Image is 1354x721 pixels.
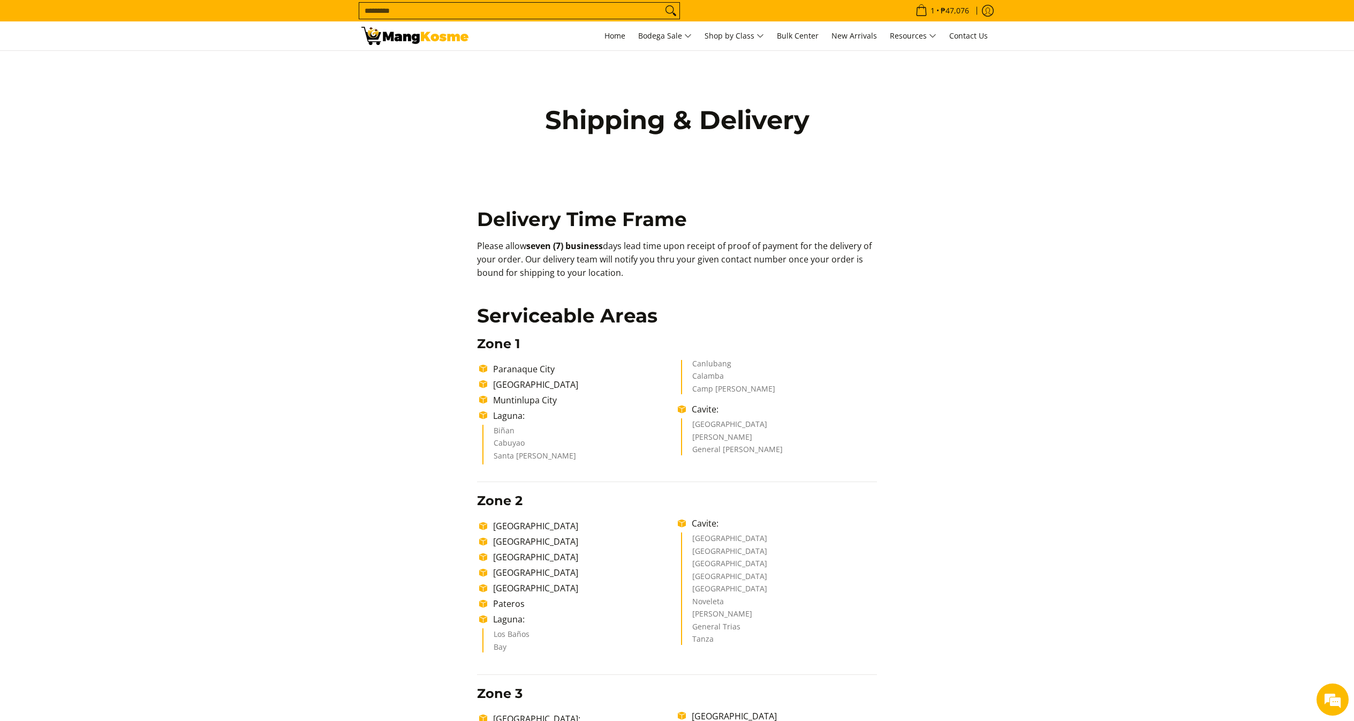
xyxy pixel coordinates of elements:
[493,363,555,375] span: Paranaque City
[949,31,988,41] span: Contact Us
[494,643,668,653] li: Bay
[692,610,866,623] li: [PERSON_NAME]
[488,535,678,548] li: [GEOGRAPHIC_DATA]
[477,304,877,328] h2: Serviceable Areas
[479,21,993,50] nav: Main Menu
[599,21,631,50] a: Home
[477,239,877,290] p: Please allow days lead time upon receipt of proof of payment for the delivery of your order. Our ...
[522,104,833,136] h1: Shipping & Delivery
[692,535,866,547] li: [GEOGRAPHIC_DATA]
[826,21,882,50] a: New Arrivals
[692,433,866,446] li: [PERSON_NAME]
[662,3,679,19] button: Search
[488,613,678,626] li: Laguna:
[494,427,668,440] li: Biñan
[890,29,936,43] span: Resources
[477,336,877,352] h3: Zone 1
[638,29,692,43] span: Bodega Sale
[633,21,697,50] a: Bodega Sale
[771,21,824,50] a: Bulk Center
[488,378,678,391] li: [GEOGRAPHIC_DATA]
[692,573,866,585] li: [GEOGRAPHIC_DATA]
[692,585,866,598] li: [GEOGRAPHIC_DATA]
[692,598,866,611] li: Noveleta
[692,385,866,395] li: Camp [PERSON_NAME]
[686,403,876,416] li: Cavite:
[939,7,971,14] span: ₱47,076
[912,5,972,17] span: •
[692,635,866,645] li: Tanza
[488,409,678,422] li: Laguna:
[488,394,678,407] li: Muntinlupa City
[488,582,678,595] li: [GEOGRAPHIC_DATA]
[494,439,668,452] li: Cabuyao
[604,31,625,41] span: Home
[361,27,468,45] img: Shipping &amp; Delivery Page l Mang Kosme: Home Appliances Warehouse Sale!
[929,7,936,14] span: 1
[477,493,877,509] h3: Zone 2
[488,597,678,610] li: Pateros
[494,452,668,465] li: Santa [PERSON_NAME]
[526,240,603,252] b: seven (7) business
[692,547,866,560] li: [GEOGRAPHIC_DATA]
[477,686,877,702] h3: Zone 3
[692,560,866,573] li: [GEOGRAPHIC_DATA]
[699,21,769,50] a: Shop by Class
[488,551,678,564] li: [GEOGRAPHIC_DATA]
[477,207,877,231] h2: Delivery Time Frame
[831,31,877,41] span: New Arrivals
[944,21,993,50] a: Contact Us
[705,29,764,43] span: Shop by Class
[777,31,819,41] span: Bulk Center
[686,517,876,530] li: Cavite:
[692,372,866,385] li: Calamba
[884,21,942,50] a: Resources
[488,566,678,579] li: [GEOGRAPHIC_DATA]
[494,630,668,643] li: Los Baños
[692,623,866,636] li: General Trias
[692,360,866,373] li: Canlubang
[692,420,866,433] li: [GEOGRAPHIC_DATA]
[692,446,866,455] li: General [PERSON_NAME]
[488,520,678,532] li: [GEOGRAPHIC_DATA]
